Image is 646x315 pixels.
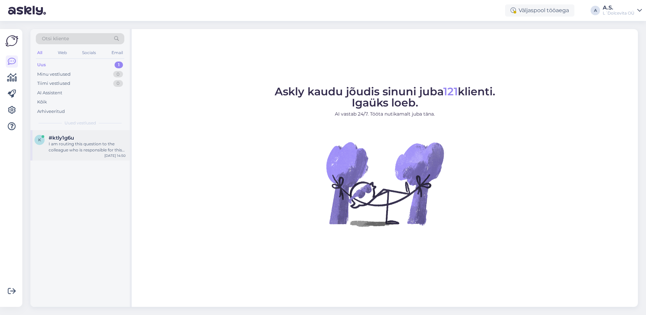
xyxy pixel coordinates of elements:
[603,10,635,16] div: L´Dolcevita OÜ
[115,62,123,68] div: 1
[49,141,126,153] div: I am routing this question to the colleague who is responsible for this topic. The reply might ta...
[37,99,47,105] div: Kõik
[113,80,123,87] div: 0
[56,48,68,57] div: Web
[49,135,74,141] span: #ktly1g6u
[603,5,642,16] a: A.S.L´Dolcevita OÜ
[81,48,97,57] div: Socials
[42,35,69,42] span: Otsi kliente
[324,123,446,245] img: No Chat active
[5,34,18,47] img: Askly Logo
[104,153,126,158] div: [DATE] 14:50
[36,48,44,57] div: All
[443,85,458,98] span: 121
[505,4,574,17] div: Väljaspool tööaega
[591,6,600,15] div: A
[113,71,123,78] div: 0
[275,85,495,109] span: Askly kaudu jõudis sinuni juba klienti. Igaüks loeb.
[37,90,62,96] div: AI Assistent
[110,48,124,57] div: Email
[37,108,65,115] div: Arhiveeritud
[37,62,46,68] div: Uus
[275,111,495,118] p: AI vastab 24/7. Tööta nutikamalt juba täna.
[37,71,71,78] div: Minu vestlused
[603,5,635,10] div: A.S.
[38,137,41,142] span: k
[37,80,70,87] div: Tiimi vestlused
[65,120,96,126] span: Uued vestlused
